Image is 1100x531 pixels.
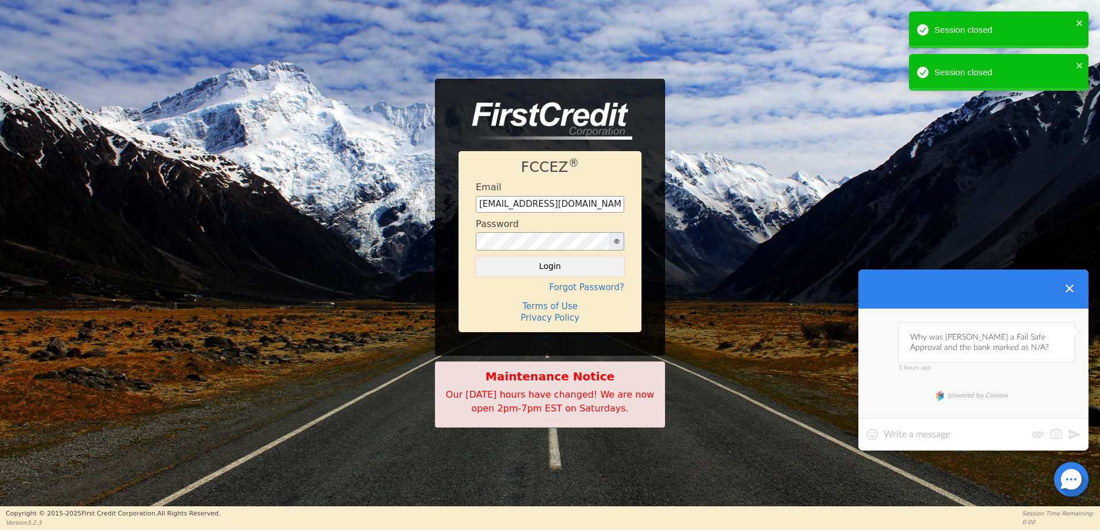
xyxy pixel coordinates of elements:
[898,322,1075,363] div: Why was [PERSON_NAME] a Fail Safe Approval and the bank marked as N/A?
[1022,518,1094,526] p: 0:00
[476,218,519,229] h4: Password
[441,368,659,385] b: Maintenance Notice
[476,182,501,193] h4: Email
[934,66,1072,79] div: Session closed
[568,157,579,169] sup: ®
[446,389,654,414] span: Our [DATE] hours have changed! We are now open 2pm-7pm EST on Saturdays.
[476,196,624,213] input: Enter email
[476,282,624,293] h4: Forgot Password?
[1076,16,1084,29] button: close
[476,301,624,311] h4: Terms of Use
[1076,59,1084,72] button: close
[1022,509,1094,518] p: Session Time Remaining:
[6,518,220,527] p: Version 3.2.3
[476,256,624,276] button: Login
[476,232,609,251] input: password
[476,313,624,323] h4: Privacy Policy
[934,24,1072,37] div: Session closed
[476,159,624,176] h1: FCCEZ
[899,364,1074,371] span: 1 hours ago
[6,509,220,519] p: Copyright © 2015- 2025 First Credit Corporation.
[157,510,220,517] span: All Rights Reserved.
[929,387,1018,404] a: powered by Coview
[459,102,632,140] img: logo-CMu_cnol.png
